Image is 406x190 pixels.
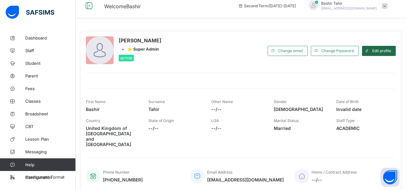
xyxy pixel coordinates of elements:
[337,107,390,112] span: Invalid date
[86,126,139,147] span: United Kingdom of [GEOGRAPHIC_DATA] and [GEOGRAPHIC_DATA]
[86,118,100,123] span: Country
[25,48,76,53] span: Staff
[337,126,390,131] span: ACADEMIC
[207,170,233,175] span: Email Address
[25,162,75,167] span: Help
[104,3,141,9] span: Welcome Bashir
[238,3,296,8] span: session/term information
[337,99,359,104] span: Date of Birth
[211,126,264,131] span: --/--
[211,107,264,112] span: --/--
[321,6,377,10] span: [EMAIL_ADDRESS][DOMAIN_NAME]
[211,99,233,104] span: Other Name
[103,177,143,182] span: [PHONE_NUMBER]
[86,99,105,104] span: First Name
[25,124,76,129] span: CBT
[321,1,377,6] span: Bashir Tahir
[148,99,165,104] span: Surname
[278,48,303,53] span: Change email
[25,149,76,154] span: Messaging
[25,86,76,91] span: Fees
[103,170,130,175] span: Phone Number
[372,48,391,53] span: Edit profile
[321,48,354,53] span: Change Password
[274,107,327,112] span: [DEMOGRAPHIC_DATA]
[274,126,327,131] span: Married
[312,170,357,175] span: Home / Contract Address
[337,118,355,123] span: Staff Type
[25,61,76,66] span: Student
[274,118,299,123] span: Marital Status
[120,56,132,60] span: Active
[6,6,54,19] img: safsims
[25,99,76,104] span: Classes
[148,107,201,112] span: Tahir
[148,126,201,131] span: --/--
[274,99,287,104] span: Gender
[127,47,159,52] span: ⭐ Super Admin
[211,118,219,123] span: LGA
[302,1,391,11] div: BashirTahir
[312,177,357,182] span: --/--
[119,47,161,52] div: •
[381,168,400,187] button: Open asap
[148,118,174,123] span: State of Origin
[25,111,76,116] span: Broadsheet
[86,107,139,112] span: Bashir
[25,73,76,78] span: Parent
[25,137,76,142] span: Lesson Plan
[119,37,161,44] span: [PERSON_NAME]
[25,175,75,180] span: Configuration
[207,177,284,182] span: [EMAIL_ADDRESS][DOMAIN_NAME]
[25,35,76,40] span: Dashboard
